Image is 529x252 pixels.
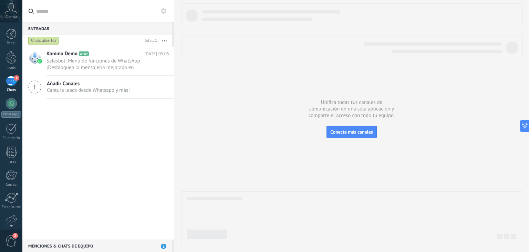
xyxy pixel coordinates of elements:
[22,47,174,75] a: Kommo Demo A102 [DATE] 05:05 Salesbot: Menú de funciones de WhatsApp ¡Desbloquea la mensajería me...
[157,35,172,47] button: Más
[46,58,156,71] span: Salesbot: Menú de funciones de WhatsApp ¡Desbloquea la mensajería mejorada en WhatsApp! Haz clic ...
[12,233,18,239] span: 2
[6,15,17,19] span: Cuenta
[46,50,77,57] span: Kommo Demo
[144,50,169,57] span: [DATE] 05:05
[142,37,157,44] div: Total: 1
[1,88,21,93] div: Chats
[28,37,59,45] div: Chats abiertos
[79,51,89,56] span: A102
[161,244,166,249] span: 1
[22,22,172,35] div: Entradas
[330,129,373,135] span: Conecta más canales
[1,111,21,118] div: WhatsApp
[14,75,19,81] span: 1
[326,126,376,138] button: Conecta más canales
[37,59,42,64] img: waba.svg
[1,41,21,46] div: Panel
[47,80,130,87] span: Añadir Canales
[1,205,21,210] div: Estadísticas
[1,160,21,165] div: Listas
[1,66,21,70] div: Leads
[47,87,130,94] span: Captura leads desde Whatsapp y más!
[1,183,21,187] div: Correo
[22,240,172,252] div: Menciones & Chats de equipo
[1,136,21,140] div: Calendario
